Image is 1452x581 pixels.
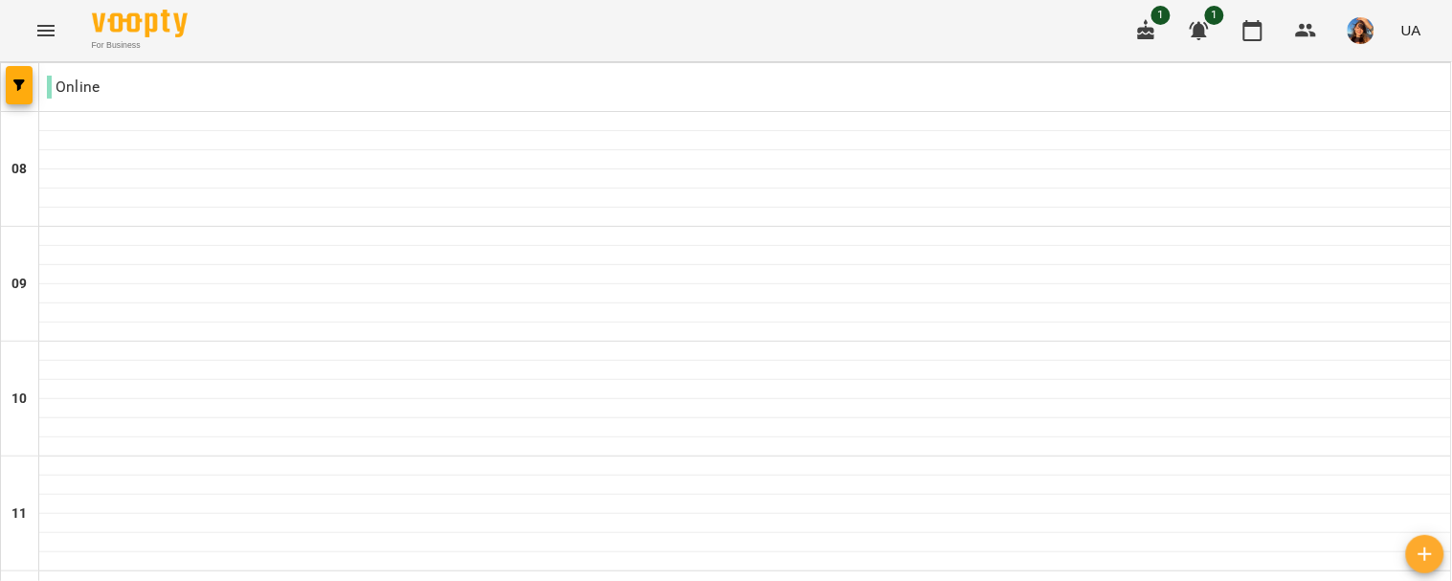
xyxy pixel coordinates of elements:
[1394,12,1429,48] button: UA
[1401,20,1421,40] span: UA
[1406,535,1444,573] button: Створити урок
[47,76,100,99] p: Online
[92,39,188,52] span: For Business
[23,8,69,54] button: Menu
[1151,6,1171,25] span: 1
[1348,17,1374,44] img: a3cfe7ef423bcf5e9dc77126c78d7dbf.jpg
[92,10,188,37] img: Voopty Logo
[1205,6,1224,25] span: 1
